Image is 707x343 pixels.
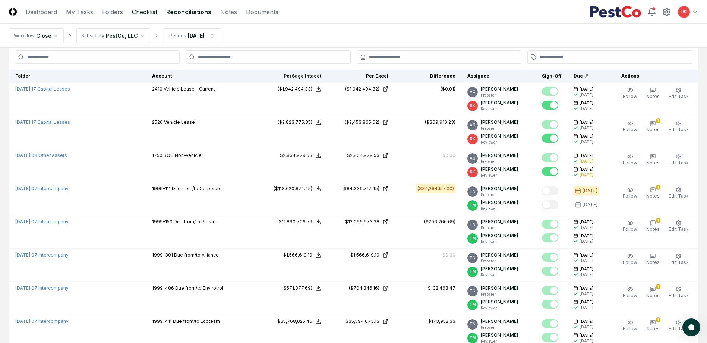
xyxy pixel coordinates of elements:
div: ($2,823,775.85) [278,119,312,126]
a: ($704,346.16) [333,285,388,292]
span: Edit Task [669,326,689,331]
span: TN [470,321,476,327]
button: Notes [645,152,661,168]
button: Follow [621,86,639,101]
span: Follow [623,94,637,99]
button: Periods[DATE] [163,28,221,43]
span: 1999-406 [152,285,174,291]
span: Edit Task [669,259,689,265]
div: ($704,346.16) [349,285,379,292]
span: [DATE] [580,252,593,258]
span: [DATE] [580,153,593,158]
span: 2520 [152,119,163,125]
p: Preparer [481,126,518,131]
button: Mark complete [542,167,558,176]
a: Folders [102,7,123,16]
div: [DATE] [580,305,593,311]
p: Preparer [481,159,518,164]
p: Reviewer [481,139,518,145]
p: [PERSON_NAME] [481,252,518,258]
button: Mark complete [542,233,558,242]
div: 1 [656,317,660,322]
a: ($84,336,717.45) [333,185,388,192]
span: TN [470,189,476,194]
span: [DATE] [580,266,593,272]
a: ($2,453,865.62) [333,119,388,126]
span: [DATE] [580,133,593,139]
span: Follow [623,293,637,298]
div: $0.00 [442,152,455,159]
p: Preparer [481,258,518,264]
span: Follow [623,326,637,331]
span: Vehicle Lease [164,119,195,125]
a: $12,096,973.28 [333,218,388,225]
p: Preparer [481,292,518,297]
p: [PERSON_NAME] [481,332,518,339]
p: [PERSON_NAME] [481,152,518,159]
button: Notes [645,252,661,267]
div: ($0.01) [441,86,455,92]
span: [DATE] [580,100,593,106]
div: [DATE] [580,324,593,330]
button: Mark complete [542,87,558,96]
div: $12,096,973.28 [345,218,379,225]
div: 1 [656,118,660,123]
p: Reviewer [481,173,518,178]
button: RK [677,5,691,19]
div: $1,566,619.19 [350,252,379,258]
span: AG [470,89,476,95]
div: 1 [656,284,660,289]
button: Mark complete [542,267,558,276]
span: Follow [623,193,637,199]
button: 1Notes [645,119,661,135]
p: [PERSON_NAME] [481,100,518,106]
div: ($34,284,157.00) [417,185,454,192]
button: Edit Task [667,318,690,334]
span: Edit Task [669,226,689,232]
button: $1,566,619.19 [283,252,321,258]
span: [DATE] : [15,285,31,291]
p: [PERSON_NAME] [481,299,518,305]
p: [PERSON_NAME] [481,86,518,92]
span: [DATE] : [15,252,31,258]
span: RK [470,169,475,175]
p: [PERSON_NAME] [481,285,518,292]
th: Per Excel [327,70,394,83]
span: Follow [623,127,637,132]
button: Mark complete [542,134,558,143]
div: ($1,942,494.33) [278,86,312,92]
span: Due from/to Presto [174,219,216,224]
span: 2410 [152,86,162,92]
p: [PERSON_NAME] [481,218,518,225]
span: 1999-411 [152,318,172,324]
span: 1999-301 [152,252,173,258]
p: Preparer [481,325,518,330]
span: Due from/to Corporate [172,186,222,191]
a: [DATE]:17 Capital Leases [15,119,70,125]
a: [DATE]:07 Intercompany [15,285,69,291]
span: Notes [646,293,660,298]
span: ROU Non-Vehicle [164,152,202,158]
div: Subsidiary [81,32,104,39]
a: ($1,942,494.32) [333,86,388,92]
button: Mark complete [542,333,558,342]
div: Periods [169,32,186,39]
div: $2,834,979.53 [347,152,379,159]
button: 1Notes [645,218,661,234]
button: Mark complete [542,319,558,328]
p: Reviewer [481,239,518,245]
span: Follow [623,160,637,166]
th: Folder [9,70,146,83]
span: TM [470,269,476,274]
span: [DATE] : [15,86,31,92]
span: Due from/to Envirotrol [175,285,223,291]
button: 1Notes [645,285,661,300]
p: [PERSON_NAME] [481,119,518,126]
p: [PERSON_NAME] [481,318,518,325]
button: Mark complete [542,101,558,110]
p: Preparer [481,225,518,231]
div: Due [574,73,603,79]
span: Due from/to Alliance [174,252,219,258]
button: ($1,942,494.33) [278,86,321,92]
button: Follow [621,285,639,300]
